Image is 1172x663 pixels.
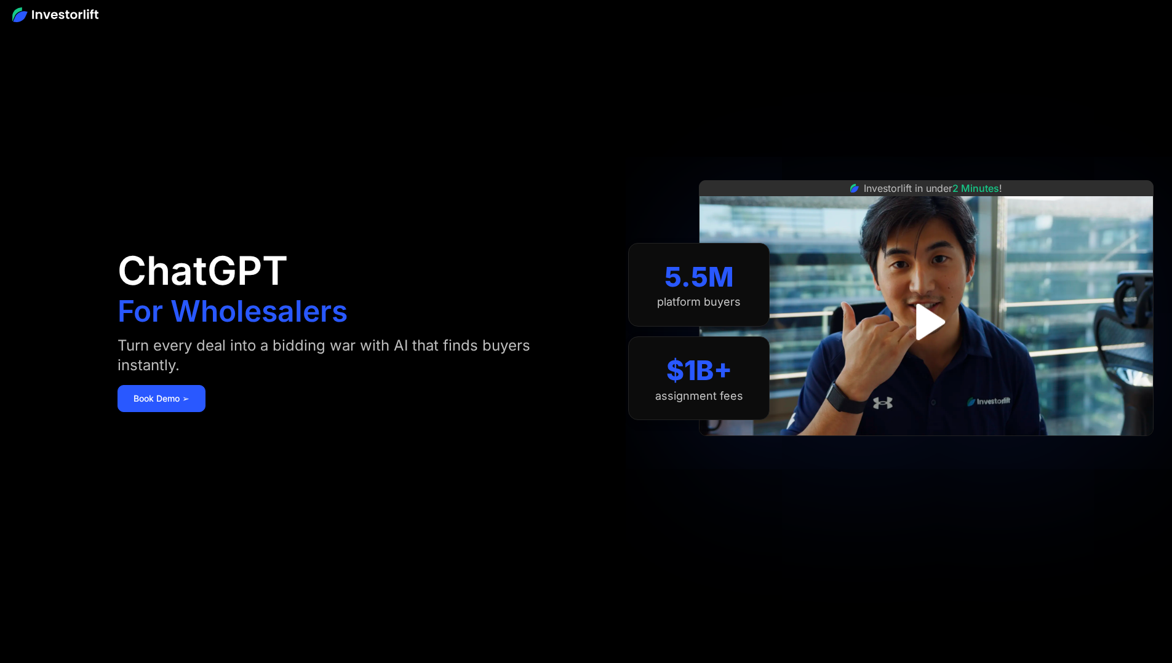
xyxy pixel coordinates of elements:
[118,385,205,412] a: Book Demo ➢
[657,295,741,309] div: platform buyers
[834,442,1019,457] iframe: Customer reviews powered by Trustpilot
[655,389,743,403] div: assignment fees
[666,354,732,387] div: $1B+
[664,261,734,293] div: 5.5M
[952,182,999,194] span: 2 Minutes
[899,295,954,349] a: open lightbox
[118,296,348,326] h1: For Wholesalers
[864,181,1002,196] div: Investorlift in under !
[118,251,288,290] h1: ChatGPT
[118,336,561,375] div: Turn every deal into a bidding war with AI that finds buyers instantly.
